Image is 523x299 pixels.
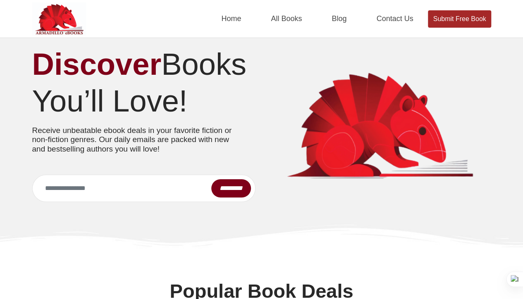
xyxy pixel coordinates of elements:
h1: Books You’ll Love! [32,46,256,120]
p: Receive unbeatable ebook deals in your favorite fiction or non-fiction genres. Our daily emails a... [32,126,243,154]
img: armadilloebooks [268,72,491,183]
a: Submit Free Book [428,10,491,28]
img: Armadilloebooks [32,2,86,36]
strong: Discover [32,47,162,81]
